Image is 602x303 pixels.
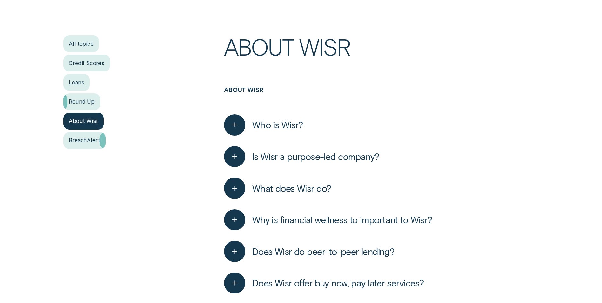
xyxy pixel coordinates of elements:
span: Why is financial wellness to important to Wisr? [252,214,432,226]
span: Does Wisr do peer-to-peer lending? [252,246,394,257]
a: Credit Scores [63,55,110,71]
button: Who is Wisr? [224,114,303,135]
button: Why is financial wellness to important to Wisr? [224,209,432,230]
h3: About Wisr [224,86,539,109]
button: Does Wisr offer buy now, pay later services? [224,273,424,293]
button: What does Wisr do? [224,178,331,199]
a: All topics [63,35,99,52]
span: Is Wisr a purpose-led company? [252,151,379,162]
span: Does Wisr offer buy now, pay later services? [252,277,424,289]
span: Who is Wisr? [252,119,303,131]
a: About Wisr [63,113,104,130]
button: Is Wisr a purpose-led company? [224,146,379,167]
button: Does Wisr do peer-to-peer lending? [224,241,394,262]
a: BreachAlert [63,132,106,149]
a: Loans [63,74,90,91]
span: What does Wisr do? [252,183,331,194]
a: Round Up [63,93,100,110]
h1: About Wisr [224,35,539,86]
